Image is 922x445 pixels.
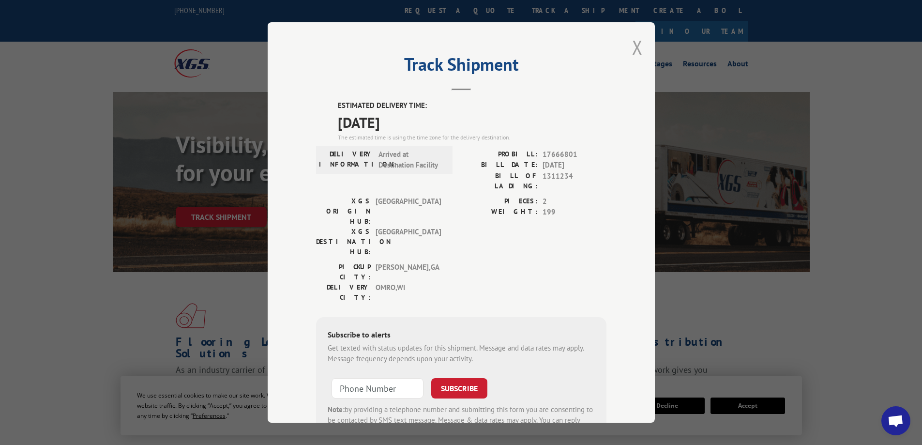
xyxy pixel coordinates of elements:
[338,111,606,133] span: [DATE]
[461,196,538,207] label: PIECES:
[378,149,444,171] span: Arrived at Destination Facility
[316,227,371,257] label: XGS DESTINATION HUB:
[881,406,910,435] div: Open chat
[328,343,595,365] div: Get texted with status updates for this shipment. Message and data rates may apply. Message frequ...
[431,378,487,399] button: SUBSCRIBE
[543,160,606,171] span: [DATE]
[461,207,538,218] label: WEIGHT:
[316,282,371,303] label: DELIVERY CITY:
[543,196,606,207] span: 2
[461,160,538,171] label: BILL DATE:
[461,171,538,191] label: BILL OF LADING:
[319,149,374,171] label: DELIVERY INFORMATION:
[376,282,441,303] span: OMRO , WI
[376,196,441,227] span: [GEOGRAPHIC_DATA]
[543,171,606,191] span: 1311234
[376,227,441,257] span: [GEOGRAPHIC_DATA]
[316,58,606,76] h2: Track Shipment
[328,404,595,437] div: by providing a telephone number and submitting this form you are consenting to be contacted by SM...
[376,262,441,282] span: [PERSON_NAME] , GA
[316,262,371,282] label: PICKUP CITY:
[316,196,371,227] label: XGS ORIGIN HUB:
[328,405,345,414] strong: Note:
[543,149,606,160] span: 17666801
[328,329,595,343] div: Subscribe to alerts
[338,100,606,111] label: ESTIMATED DELIVERY TIME:
[543,207,606,218] span: 199
[632,34,643,60] button: Close modal
[461,149,538,160] label: PROBILL:
[338,133,606,142] div: The estimated time is using the time zone for the delivery destination.
[332,378,423,399] input: Phone Number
